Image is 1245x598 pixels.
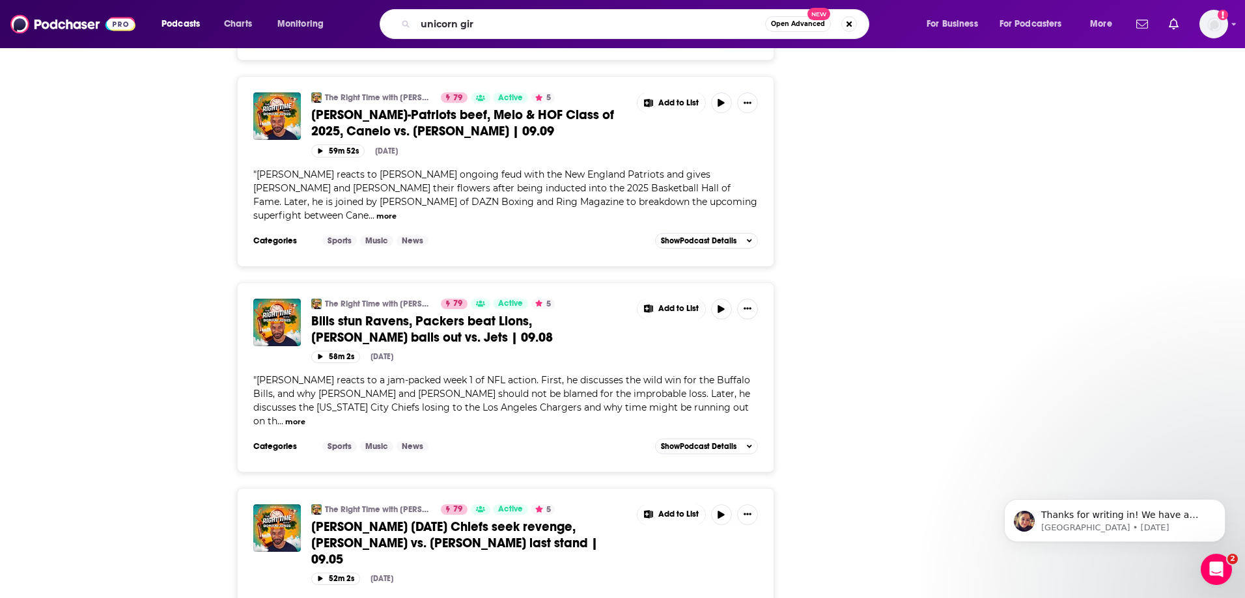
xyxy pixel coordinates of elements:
[637,504,705,525] button: Show More Button
[1227,554,1238,564] span: 2
[311,144,365,157] button: 59m 52s
[216,14,260,34] a: Charts
[1199,10,1228,38] button: Show profile menu
[253,299,301,346] img: Bills stun Ravens, Packers beat Lions, Rodgers balls out vs. Jets | 09.08
[655,233,758,249] button: ShowPodcast Details
[311,107,614,139] span: [PERSON_NAME]-Patriots beef, Melo & HOF Class of 2025, Canelo vs. [PERSON_NAME] | 09.09
[360,441,393,452] a: Music
[369,210,374,221] span: ...
[311,519,628,567] a: [PERSON_NAME] [DATE] Chiefs seek revenge, [PERSON_NAME] vs. [PERSON_NAME] last stand | 09.05
[498,503,523,516] span: Active
[311,299,322,309] img: The Right Time with Bomani Jones
[531,299,555,309] button: 5
[253,441,312,452] h3: Categories
[311,504,322,515] img: The Right Time with Bomani Jones
[1164,13,1184,35] a: Show notifications dropdown
[1199,10,1228,38] img: User Profile
[441,504,468,515] a: 79
[493,299,528,309] a: Active
[1199,10,1228,38] span: Logged in as rowan.sullivan
[253,504,301,552] img: Foxworth Friday Chiefs seek revenge, Bills vs. Ravens, Aaron Rodgers last stand | 09.05
[1081,14,1128,34] button: open menu
[311,92,322,103] img: The Right Time with Bomani Jones
[360,236,393,246] a: Music
[325,504,432,515] a: The Right Time with [PERSON_NAME]
[737,92,758,113] button: Show More Button
[253,374,750,427] span: [PERSON_NAME] reacts to a jam-packed week 1 of NFL action. First, he discusses the wild win for t...
[498,92,523,105] span: Active
[658,304,699,314] span: Add to List
[441,299,468,309] a: 79
[322,441,357,452] a: Sports
[453,92,462,105] span: 79
[57,38,216,113] span: Thanks for writing in! We have a video that can show you how to build and export a list: Podchase...
[498,297,523,310] span: Active
[376,211,397,222] button: more
[1201,554,1232,585] iframe: Intercom live chat
[285,416,305,428] button: more
[531,92,555,103] button: 5
[917,14,994,34] button: open menu
[311,107,628,139] a: [PERSON_NAME]-Patriots beef, Melo & HOF Class of 2025, Canelo vs. [PERSON_NAME] | 09.09
[737,504,758,525] button: Show More Button
[1131,13,1153,35] a: Show notifications dropdown
[152,14,217,34] button: open menu
[311,573,360,585] button: 52m 2s
[453,297,462,310] span: 79
[253,92,301,140] img: Bill Belichick-Patriots beef, Melo & HOF Class of 2025, Canelo vs. Crawford | 09.09
[10,12,135,36] img: Podchaser - Follow, Share and Rate Podcasts
[441,92,468,103] a: 79
[637,92,705,113] button: Show More Button
[371,574,393,583] div: [DATE]
[661,442,736,451] span: Show Podcast Details
[771,21,825,27] span: Open Advanced
[371,352,393,361] div: [DATE]
[311,313,553,346] span: Bills stun Ravens, Packers beat Lions, [PERSON_NAME] balls out vs. Jets | 09.08
[397,236,428,246] a: News
[253,169,757,221] span: [PERSON_NAME] reacts to [PERSON_NAME] ongoing feud with the New England Patriots and gives [PERSO...
[375,146,398,156] div: [DATE]
[737,299,758,319] button: Show More Button
[277,15,324,33] span: Monitoring
[1090,15,1112,33] span: More
[268,14,341,34] button: open menu
[1218,10,1228,20] svg: Add a profile image
[1000,15,1062,33] span: For Podcasters
[253,236,312,246] h3: Categories
[453,503,462,516] span: 79
[991,14,1081,34] button: open menu
[658,98,699,108] span: Add to List
[658,510,699,519] span: Add to List
[927,15,978,33] span: For Business
[493,504,528,515] a: Active
[325,299,432,309] a: The Right Time with [PERSON_NAME]
[311,519,598,567] span: [PERSON_NAME] [DATE] Chiefs seek revenge, [PERSON_NAME] vs. [PERSON_NAME] last stand | 09.05
[765,16,831,32] button: Open AdvancedNew
[397,441,428,452] a: News
[661,236,736,245] span: Show Podcast Details
[253,169,757,221] span: "
[253,374,750,427] span: "
[322,236,357,246] a: Sports
[224,15,252,33] span: Charts
[325,92,432,103] a: The Right Time with [PERSON_NAME]
[985,472,1245,563] iframe: Intercom notifications message
[311,313,628,346] a: Bills stun Ravens, Packers beat Lions, [PERSON_NAME] balls out vs. Jets | 09.08
[637,299,705,319] button: Show More Button
[57,50,225,62] p: Message from Sydney, sent 3w ago
[161,15,200,33] span: Podcasts
[415,14,765,34] input: Search podcasts, credits, & more...
[392,9,882,39] div: Search podcasts, credits, & more...
[807,8,831,20] span: New
[531,504,555,515] button: 5
[655,439,758,454] button: ShowPodcast Details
